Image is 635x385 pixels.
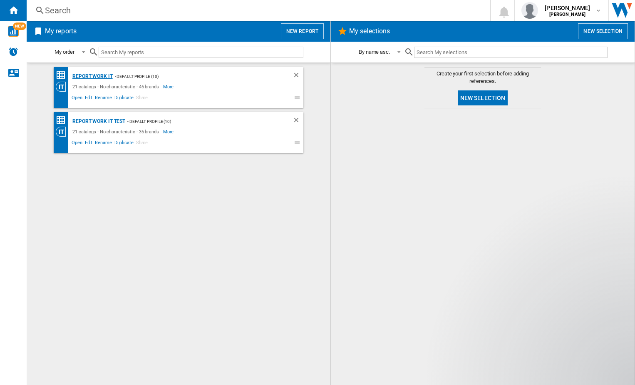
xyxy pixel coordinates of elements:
div: - Default profile (10) [125,116,276,127]
b: [PERSON_NAME] [549,12,585,17]
div: 21 catalogs - No characteristic - 46 brands [70,82,163,92]
span: Rename [94,139,113,149]
input: Search My reports [99,47,303,58]
div: By name asc. [359,49,390,55]
span: NEW [13,22,26,30]
span: Open [70,139,84,149]
span: Share [135,139,149,149]
h2: My selections [347,23,392,39]
span: Duplicate [113,94,135,104]
span: [PERSON_NAME] [545,4,590,12]
div: Report Work it test [70,116,125,127]
span: More [163,127,175,137]
input: Search My selections [414,47,608,58]
span: More [163,82,175,92]
div: Price Matrix [56,70,70,80]
span: Share [135,94,149,104]
img: wise-card.svg [8,26,19,37]
span: Edit [84,94,94,104]
button: New selection [458,90,508,105]
div: 21 catalogs - No characteristic - 36 brands [70,127,163,137]
button: New selection [578,23,628,39]
h2: My reports [43,23,78,39]
div: Delete [293,71,303,82]
div: Category View [56,82,70,92]
div: Category View [56,127,70,137]
span: Open [70,94,84,104]
img: alerts-logo.svg [8,47,18,57]
div: Report Work it [70,71,113,82]
span: Rename [94,94,113,104]
div: Delete [293,116,303,127]
div: Search [45,5,469,16]
button: New report [281,23,324,39]
div: My order [55,49,74,55]
img: profile.jpg [521,2,538,19]
span: Edit [84,139,94,149]
div: - Default profile (10) [113,71,276,82]
div: Price Matrix [56,115,70,125]
span: Duplicate [113,139,135,149]
span: Create your first selection before adding references. [424,70,541,85]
